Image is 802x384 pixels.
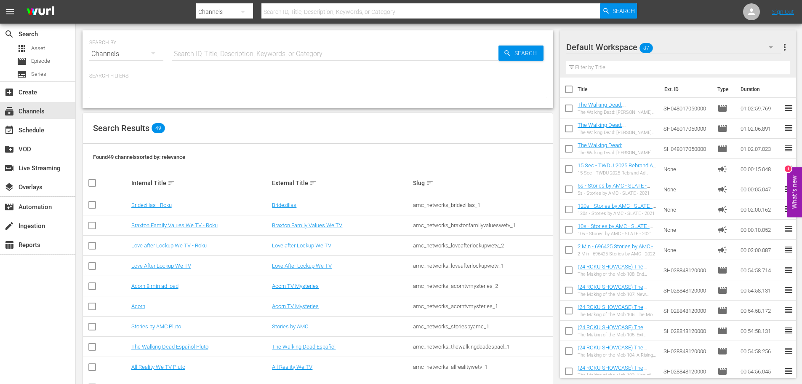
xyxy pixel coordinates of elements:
[737,301,783,321] td: 00:54:58.172
[511,46,544,61] span: Search
[272,242,331,249] a: Love after Lockup We TV
[660,98,714,118] td: SH048017050000
[578,271,657,277] div: The Making of the Mob 108: End Game
[578,191,657,196] div: 5s - Stories by AMC - SLATE - 2021
[660,260,714,280] td: SH028848120000
[660,159,714,179] td: None
[717,326,727,336] span: Episode
[578,78,659,101] th: Title
[717,164,727,174] span: Ad
[413,202,552,208] div: amc_networks_bridezillas_1
[737,361,783,381] td: 00:54:56.045
[783,325,794,336] span: reorder
[772,8,794,15] a: Sign Out
[498,46,544,61] button: Search
[717,306,727,316] span: Episode
[737,341,783,361] td: 00:54:58.256
[131,303,145,309] a: Acorn
[783,103,794,113] span: reorder
[737,199,783,220] td: 00:02:00.162
[131,263,191,269] a: Love After Lockup We TV
[413,222,552,228] div: amc_networks_braxtonfamilyvalueswetv_1
[4,163,14,173] span: Live Streaming
[660,199,714,220] td: None
[717,124,727,134] span: Episode
[4,202,14,212] span: Automation
[566,35,781,59] div: Default Workspace
[131,202,172,208] a: Bridezillas - Roku
[131,323,181,330] a: Stories by AMC Pluto
[783,285,794,295] span: reorder
[272,344,336,350] a: The Walking Dead Español
[17,69,27,79] span: Series
[737,179,783,199] td: 00:00:05.047
[578,142,654,155] a: The Walking Dead: [PERSON_NAME] 301: Episode 1
[735,78,786,101] th: Duration
[17,43,27,54] span: Asset
[783,123,794,133] span: reorder
[272,323,308,330] a: Stories by AMC
[660,240,714,260] td: None
[413,242,552,249] div: amc_networks_loveafterlockupwetv_2
[578,263,653,295] a: (24 ROKU SHOWCASE) The Making of the Mob 108: End Game ((24 ROKU SHOWCASE) The Making of the Mob ...
[89,42,163,66] div: Channels
[89,73,546,80] p: Search Filters:
[578,231,657,236] div: 10s - Stories by AMC - SLATE - 2021
[578,102,654,114] a: The Walking Dead: [PERSON_NAME] 301: Episode 1
[737,220,783,240] td: 00:00:10.052
[613,3,635,19] span: Search
[578,183,650,195] a: 5s - Stories by AMC - SLATE - 2021
[413,283,552,289] div: amc_networks_acorntvmysteries_2
[578,292,657,297] div: The Making of the Mob 107: New Frontiers
[4,29,14,39] span: Search
[737,240,783,260] td: 00:02:00.087
[783,224,794,234] span: reorder
[578,312,657,317] div: The Making of the Mob 106: The Mob At War
[131,364,185,370] a: All Reality We TV Pluto
[737,321,783,341] td: 00:54:58.131
[413,303,552,309] div: amc_networks_acorntvmysteries_1
[737,260,783,280] td: 00:54:58.714
[717,144,727,154] span: Episode
[578,332,657,338] div: The Making of the Mob 105: Exit Strategy
[783,244,794,255] span: reorder
[426,179,434,187] span: sort
[578,150,657,156] div: The Walking Dead: [PERSON_NAME] 301: Episode 1
[660,321,714,341] td: SH028848120000
[780,42,790,52] span: more_vert
[717,184,727,194] span: Ad
[639,39,653,57] span: 87
[413,364,552,370] div: amc_networks_allrealitywetv_1
[660,220,714,240] td: None
[600,3,637,19] button: Search
[717,225,727,235] span: Ad
[578,243,656,256] a: 2 Min - 696425 Stories by AMC - 2022
[578,251,657,257] div: 2 Min - 696425 Stories by AMC - 2022
[660,301,714,321] td: SH028848120000
[578,223,653,236] a: 10s - Stories by AMC - SLATE - 2021
[413,263,552,269] div: amc_networks_loveafterlockupwetv_1
[737,98,783,118] td: 01:02:59.769
[413,178,552,188] div: Slug
[578,203,656,215] a: 120s - Stories by AMC - SLATE - 2021
[4,125,14,135] span: Schedule
[737,139,783,159] td: 01:02:07.023
[272,178,410,188] div: External Title
[4,106,14,116] span: Channels
[712,78,735,101] th: Type
[578,130,657,135] div: The Walking Dead: [PERSON_NAME] 301: Episode 1
[578,170,657,176] div: 15 Sec - TWDU 2025 Rebrand Ad Slates- 15s- SLATE
[578,211,657,216] div: 120s - Stories by AMC - SLATE - 2021
[578,304,655,336] a: (24 ROKU SHOWCASE) The Making of the Mob 106: The Mob At War ((24 ROKU SHOWCASE) The Making of th...
[737,118,783,139] td: 01:02:06.891
[578,373,657,378] div: The Making of the Mob 103: King of [US_STATE]
[660,341,714,361] td: SH028848120000
[660,139,714,159] td: SH048017050000
[272,222,342,228] a: Braxton Family Values We TV
[272,263,332,269] a: Love After Lockup We TV
[783,346,794,356] span: reorder
[660,361,714,381] td: SH028848120000
[4,182,14,192] span: Overlays
[717,245,727,255] span: Ad
[737,159,783,179] td: 00:00:15.048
